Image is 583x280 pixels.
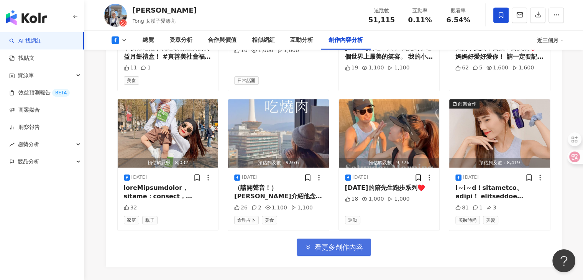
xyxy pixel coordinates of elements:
[124,204,137,212] div: 32
[118,99,218,168] img: post-image
[353,174,368,181] div: [DATE]
[124,76,139,85] span: 美食
[345,216,360,224] span: 運動
[408,16,432,24] span: 0.11%
[9,106,40,114] a: 商案媒合
[143,36,154,45] div: 總覽
[9,124,40,131] a: 洞察報告
[234,76,259,85] span: 日常話題
[552,249,575,272] iframe: Help Scout Beacon - Open
[406,7,435,15] div: 互動率
[142,216,158,224] span: 親子
[208,36,236,45] div: 合作與價值
[141,64,151,72] div: 1
[512,64,534,72] div: 1,600
[118,99,218,168] button: 預估觸及數：8,032
[483,216,498,224] span: 美髮
[339,158,440,168] div: 預估觸及數：9,776
[339,99,440,168] img: post-image
[6,10,47,25] img: logo
[9,89,70,97] a: 效益預測報告BETA
[455,64,469,72] div: 62
[388,195,409,203] div: 1,000
[537,34,564,46] div: 近三個月
[297,239,371,256] button: 看更多創作內容
[18,136,39,153] span: 趨勢分析
[458,100,476,108] div: 商業合作
[362,64,384,72] div: 1,100
[124,184,212,201] div: loreMipsumdolor，sitame：consect，adipiscin、elit！ seddoeiusmodtempo，incididuntut：labore，etdoloremagn...
[133,18,176,24] span: Tong 女漢子愛漂亮
[228,158,329,168] div: 預估觸及數：9,976
[131,174,147,181] div: [DATE]
[291,204,313,212] div: 1,100
[252,36,275,45] div: 相似網紅
[133,5,197,15] div: [PERSON_NAME]
[124,44,212,61] div: 中秋節送禮，就選最有溫度的公益月餅禮盒！ #真善美社會福利基金會 × #MOLOKA × #順成蛋糕 聯名推出 #憨樂月餅 🌕 每份禮盒都是新鮮限量製作，不只有糕餅老牌名店的好味道，還把滿滿的愛...
[367,7,396,15] div: 追蹤數
[234,204,248,212] div: 26
[18,153,39,170] span: 競品分析
[449,158,550,168] div: 預估觸及數：8,419
[455,216,480,224] span: 美妝時尚
[486,204,496,212] div: 3
[118,158,218,168] div: 預估觸及數：8,032
[104,4,127,27] img: KOL Avatar
[345,64,358,72] div: 19
[315,243,363,252] span: 看更多創作內容
[124,216,139,224] span: 家庭
[265,204,287,212] div: 1,100
[262,216,277,224] span: 美食
[449,99,550,168] img: post-image
[251,47,273,54] div: 1,000
[345,195,358,203] div: 18
[234,216,259,224] span: 命理占卜
[444,7,473,15] div: 觀看率
[228,99,329,168] img: post-image
[455,204,469,212] div: 81
[388,64,409,72] div: 1,100
[169,36,192,45] div: 受眾分析
[446,16,470,24] span: 6.54%
[228,99,329,168] button: 預估觸及數：9,976
[368,16,395,24] span: 51,115
[251,204,261,212] div: 2
[234,47,248,54] div: 10
[9,142,15,147] span: rise
[345,44,434,61] div: [DATE]的這一天， 我見到了這個世界上最美的笑容。 我的小寶貝， 謝謝你來到我們身邊，改變了我們的人生。 - 影片裡有剛成為父母的我們被酒窩可愛爆擊的驚呼！ 不敢相信自己可以生出這麼漂亮的小...
[277,47,299,54] div: 1,000
[455,184,544,201] div: l～i～d！sitametco、adipi！ elitseddoe #temporin utl：etdol://magnaa.8enim.ad/min veni #quisnostr！exe、u...
[473,64,483,72] div: 5
[345,184,434,192] div: [DATE]的陪先生跑步系列♥️
[449,99,550,168] button: 商業合作預估觸及數：8,419
[9,54,34,62] a: 找貼文
[124,64,137,72] div: 11
[328,36,363,45] div: 創作內容分析
[463,174,479,181] div: [DATE]
[242,174,258,181] div: [DATE]
[362,195,384,203] div: 1,000
[486,64,508,72] div: 1,600
[9,37,41,45] a: searchAI 找網紅
[18,67,34,84] span: 資源庫
[234,184,323,201] div: （請開聲音！）[PERSON_NAME]介紹他念念不忘的敘敘苑燒肉 太可愛了吧😍😍😍 📍[GEOGRAPHIC_DATA] - JR京都[GEOGRAPHIC_DATA] #京都 #[GEOGR...
[290,36,313,45] div: 互動分析
[455,44,544,61] div: 我的小寶貝，四歲生日快樂♥️ 媽媽好愛好愛你！ 請一定要記得，最溫暖、最美好的你， 是值得擁有好多好多愛的珍貴存在。
[473,204,483,212] div: 1
[339,99,440,168] button: 預估觸及數：9,776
